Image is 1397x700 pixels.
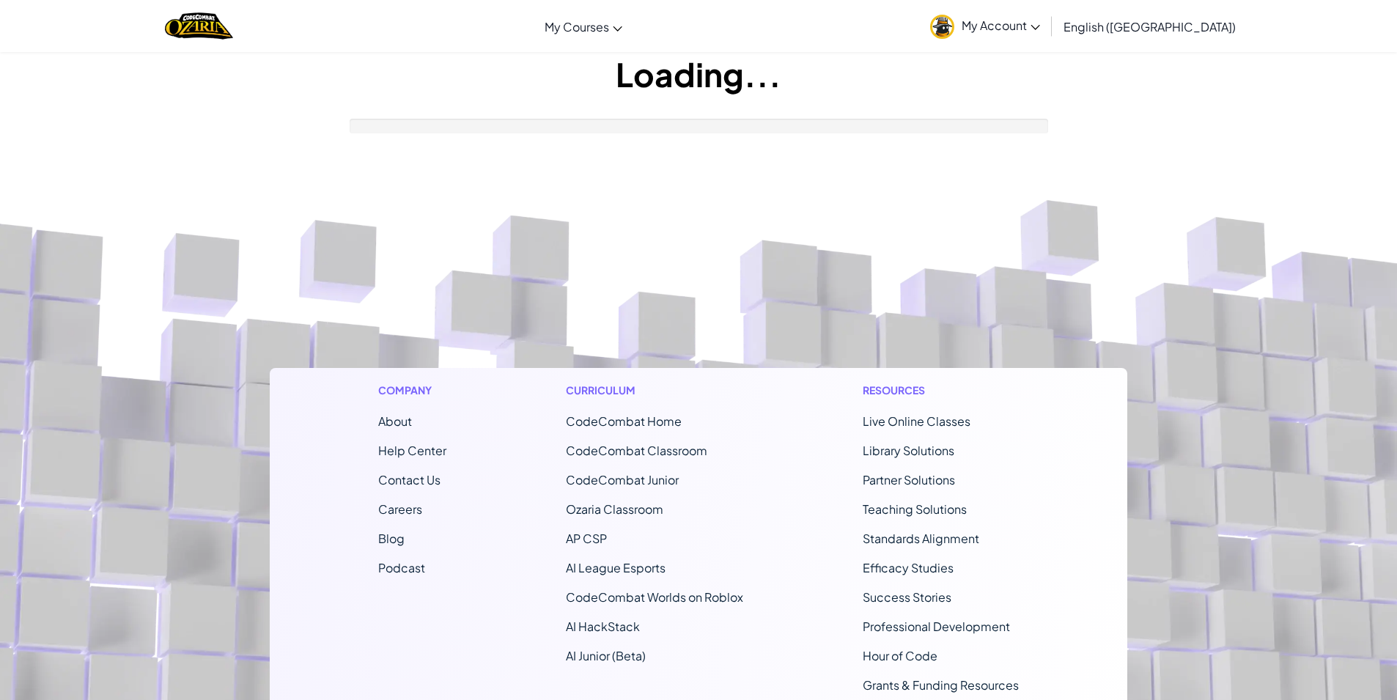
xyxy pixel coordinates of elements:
[923,3,1047,49] a: My Account
[566,501,663,517] a: Ozaria Classroom
[378,472,441,487] span: Contact Us
[863,619,1010,634] a: Professional Development
[863,501,967,517] a: Teaching Solutions
[1064,19,1236,34] span: English ([GEOGRAPHIC_DATA])
[566,589,743,605] a: CodeCombat Worlds on Roblox
[566,413,682,429] span: CodeCombat Home
[378,443,446,458] a: Help Center
[566,619,640,634] a: AI HackStack
[378,501,422,517] a: Careers
[566,472,679,487] a: CodeCombat Junior
[863,677,1019,693] a: Grants & Funding Resources
[566,443,707,458] a: CodeCombat Classroom
[378,413,412,429] a: About
[566,648,646,663] a: AI Junior (Beta)
[378,383,446,398] h1: Company
[863,413,970,429] a: Live Online Classes
[566,531,607,546] a: AP CSP
[863,531,979,546] a: Standards Alignment
[863,472,955,487] a: Partner Solutions
[863,560,954,575] a: Efficacy Studies
[545,19,609,34] span: My Courses
[962,18,1040,33] span: My Account
[863,383,1019,398] h1: Resources
[863,648,937,663] a: Hour of Code
[863,443,954,458] a: Library Solutions
[165,11,233,41] img: Home
[378,560,425,575] a: Podcast
[378,531,405,546] a: Blog
[930,15,954,39] img: avatar
[566,383,743,398] h1: Curriculum
[165,11,233,41] a: Ozaria by CodeCombat logo
[537,7,630,46] a: My Courses
[863,589,951,605] a: Success Stories
[1056,7,1243,46] a: English ([GEOGRAPHIC_DATA])
[566,560,666,575] a: AI League Esports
